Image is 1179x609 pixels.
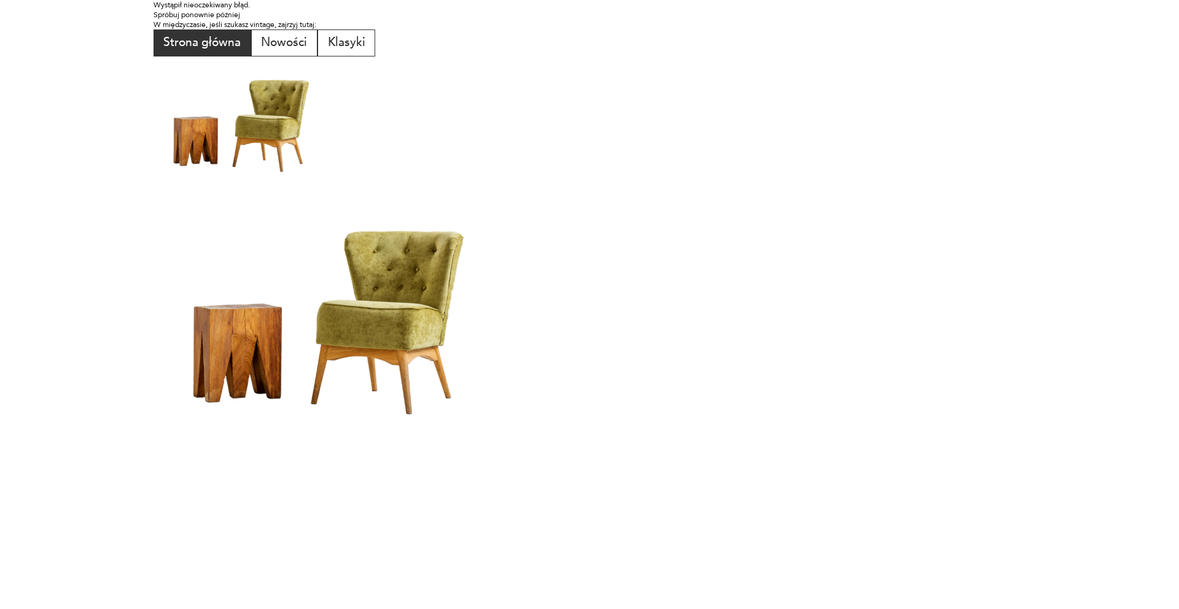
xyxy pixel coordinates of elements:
button: Nowości [251,29,317,56]
img: Fotel [154,56,333,182]
img: Fotel [154,184,511,434]
a: Nowości [251,39,317,48]
a: Strona główna [154,39,251,48]
p: Spróbuj ponownie później [154,10,1026,20]
p: W międzyczasie, jeśli szukasz vintage, zajrzyj tutaj: [154,20,1026,29]
a: Klasyki [317,39,375,48]
button: Strona główna [154,29,251,56]
button: Klasyki [317,29,375,56]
